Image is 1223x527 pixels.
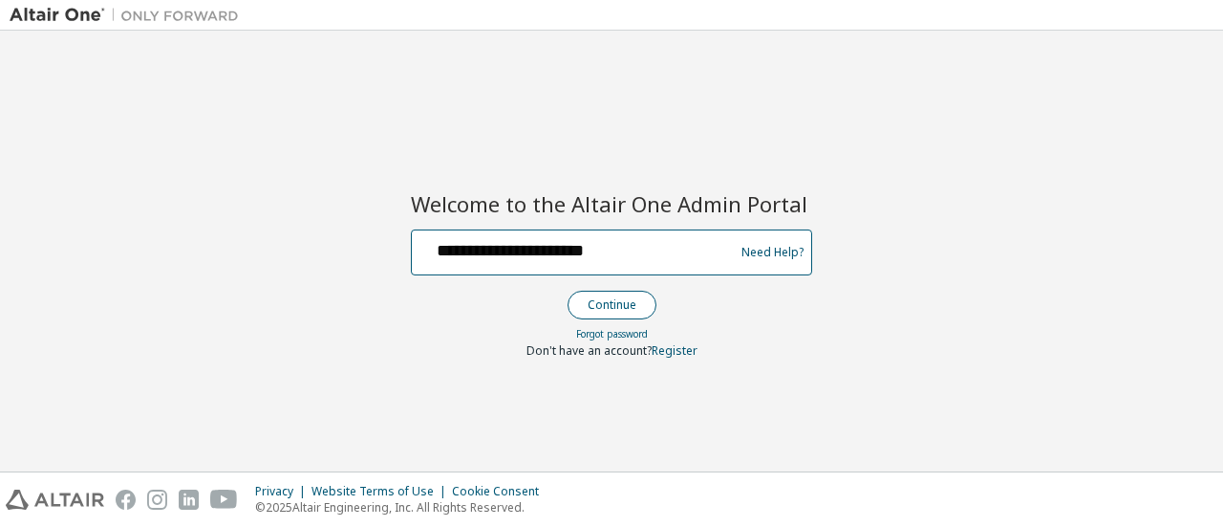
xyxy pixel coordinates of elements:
img: facebook.svg [116,490,136,510]
img: Altair One [10,6,248,25]
div: Privacy [255,484,311,499]
h2: Welcome to the Altair One Admin Portal [411,190,812,217]
a: Register [652,342,697,359]
div: Website Terms of Use [311,484,452,499]
div: Cookie Consent [452,484,550,499]
span: Don't have an account? [526,342,652,359]
img: linkedin.svg [179,490,199,510]
p: © 2025 Altair Engineering, Inc. All Rights Reserved. [255,499,550,516]
a: Forgot password [576,327,648,340]
img: altair_logo.svg [6,490,104,510]
img: youtube.svg [210,490,238,510]
button: Continue [568,291,656,319]
a: Need Help? [741,252,804,253]
img: instagram.svg [147,490,167,510]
